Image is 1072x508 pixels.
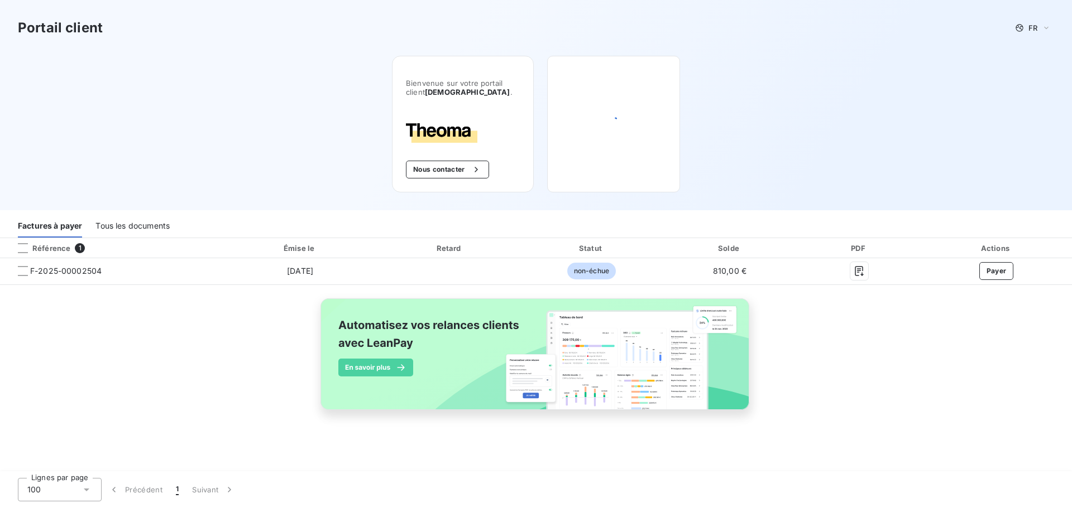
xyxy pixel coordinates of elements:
div: Retard [380,243,519,254]
div: Factures à payer [18,214,82,238]
img: banner [310,292,762,429]
button: 1 [169,478,185,501]
span: Bienvenue sur votre portail client . [406,79,520,96]
div: Solde [664,243,796,254]
div: Émise le [224,243,376,254]
button: Suivant [185,478,242,501]
button: Payer [979,262,1014,280]
button: Précédent [102,478,169,501]
span: non-échue [567,263,616,279]
button: Nous contacter [406,161,489,178]
span: 1 [75,243,85,253]
div: Statut [524,243,659,254]
div: PDF [800,243,918,254]
span: F-2025-00002504 [30,265,102,277]
h3: Portail client [18,18,103,38]
img: Company logo [406,123,477,143]
span: [DEMOGRAPHIC_DATA] [425,88,510,96]
span: 1 [176,484,179,495]
span: 100 [27,484,41,495]
div: Tous les documents [95,214,170,238]
span: FR [1028,23,1037,32]
span: 810,00 € [713,266,746,275]
div: Référence [9,243,70,253]
div: Actions [923,243,1070,254]
span: [DATE] [287,266,313,275]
